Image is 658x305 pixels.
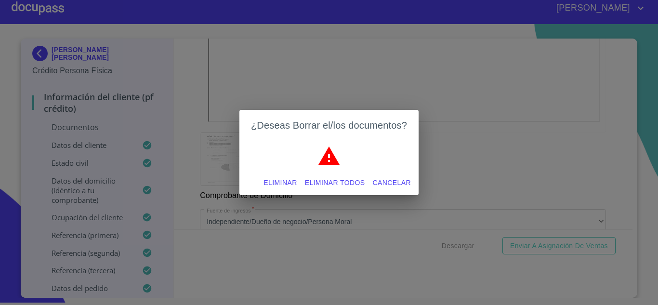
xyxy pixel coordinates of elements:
[305,177,365,189] span: Eliminar todos
[301,174,369,192] button: Eliminar todos
[263,177,297,189] span: Eliminar
[373,177,411,189] span: Cancelar
[369,174,415,192] button: Cancelar
[260,174,301,192] button: Eliminar
[251,118,407,133] h2: ¿Deseas Borrar el/los documentos?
